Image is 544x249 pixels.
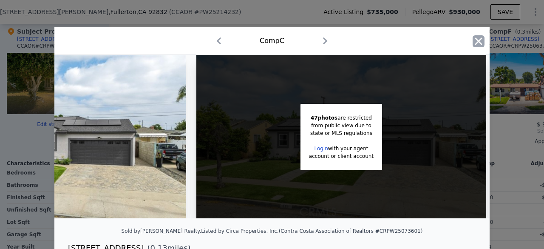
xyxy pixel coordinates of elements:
a: Login [314,146,328,152]
div: from public view due to [309,122,374,129]
div: state or MLS regulations [309,129,374,137]
div: Listed by Circa Properties, Inc. (Contra Costa Association of Realtors #CRPW25073601) [201,228,422,234]
span: 47 photos [311,115,337,121]
span: with your agent [328,146,368,152]
div: Comp C [260,36,284,46]
div: are restricted [309,114,374,122]
div: account or client account [309,152,374,160]
div: Sold by [PERSON_NAME] Realty . [122,228,201,234]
